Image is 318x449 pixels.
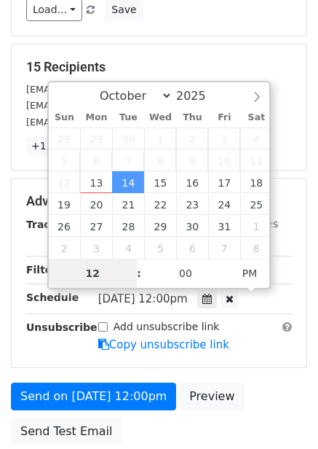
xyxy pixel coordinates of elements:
span: October 22, 2025 [144,193,176,215]
span: September 29, 2025 [80,128,112,149]
span: October 14, 2025 [112,171,144,193]
span: October 23, 2025 [176,193,208,215]
span: October 29, 2025 [144,215,176,237]
span: October 13, 2025 [80,171,112,193]
h5: 15 Recipients [26,59,292,75]
span: Sun [49,113,81,122]
span: October 4, 2025 [240,128,272,149]
span: Mon [80,113,112,122]
span: October 21, 2025 [112,193,144,215]
small: [EMAIL_ADDRESS][DOMAIN_NAME] [26,117,188,128]
span: October 19, 2025 [49,193,81,215]
span: October 25, 2025 [240,193,272,215]
span: October 28, 2025 [112,215,144,237]
span: October 12, 2025 [49,171,81,193]
span: October 18, 2025 [240,171,272,193]
span: October 11, 2025 [240,149,272,171]
span: November 1, 2025 [240,215,272,237]
span: Fri [208,113,240,122]
strong: Unsubscribe [26,321,98,333]
iframe: Chat Widget [245,379,318,449]
a: Preview [180,383,244,410]
span: October 24, 2025 [208,193,240,215]
span: October 10, 2025 [208,149,240,171]
span: October 26, 2025 [49,215,81,237]
input: Year [172,89,225,103]
span: October 15, 2025 [144,171,176,193]
span: Wed [144,113,176,122]
span: : [137,259,141,288]
span: October 6, 2025 [80,149,112,171]
span: November 6, 2025 [176,237,208,259]
span: September 30, 2025 [112,128,144,149]
strong: Filters [26,264,63,276]
span: Click to toggle [230,259,270,288]
span: Thu [176,113,208,122]
span: October 2, 2025 [176,128,208,149]
label: Add unsubscribe link [114,319,220,335]
strong: Schedule [26,292,79,303]
span: September 28, 2025 [49,128,81,149]
small: [EMAIL_ADDRESS][DOMAIN_NAME] [26,84,188,95]
span: November 2, 2025 [49,237,81,259]
span: October 3, 2025 [208,128,240,149]
a: Send Test Email [11,418,122,445]
span: [DATE] 12:00pm [98,292,188,305]
a: Send on [DATE] 12:00pm [11,383,176,410]
span: October 20, 2025 [80,193,112,215]
span: November 7, 2025 [208,237,240,259]
strong: Tracking [26,219,75,230]
span: October 31, 2025 [208,215,240,237]
small: [EMAIL_ADDRESS][DOMAIN_NAME] [26,100,188,111]
span: October 1, 2025 [144,128,176,149]
span: October 5, 2025 [49,149,81,171]
span: October 9, 2025 [176,149,208,171]
span: November 4, 2025 [112,237,144,259]
input: Hour [49,259,138,288]
span: November 5, 2025 [144,237,176,259]
span: October 27, 2025 [80,215,112,237]
span: October 8, 2025 [144,149,176,171]
input: Minute [141,259,230,288]
span: Tue [112,113,144,122]
span: Sat [240,113,272,122]
h5: Advanced [26,193,292,209]
a: +12 more [26,137,87,155]
span: October 17, 2025 [208,171,240,193]
span: October 16, 2025 [176,171,208,193]
a: Copy unsubscribe link [98,338,229,351]
span: October 7, 2025 [112,149,144,171]
span: October 30, 2025 [176,215,208,237]
span: November 3, 2025 [80,237,112,259]
span: November 8, 2025 [240,237,272,259]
